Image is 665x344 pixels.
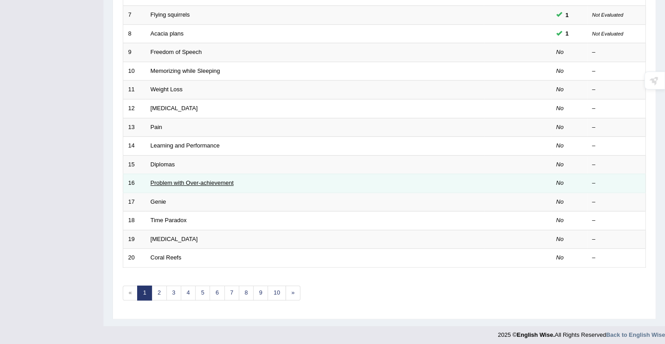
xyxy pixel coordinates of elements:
[592,254,641,262] div: –
[123,230,146,249] td: 19
[556,236,564,242] em: No
[151,11,190,18] a: Flying squirrels
[123,155,146,174] td: 15
[181,286,196,300] a: 4
[123,62,146,80] td: 10
[556,67,564,74] em: No
[556,105,564,112] em: No
[151,179,234,186] a: Problem with Over-achievement
[592,104,641,113] div: –
[151,105,198,112] a: [MEDICAL_DATA]
[151,198,166,205] a: Genie
[123,249,146,268] td: 20
[123,6,146,25] td: 7
[592,31,623,36] small: Not Evaluated
[592,161,641,169] div: –
[562,10,572,20] span: You can still take this question
[123,174,146,193] td: 16
[210,286,224,300] a: 6
[123,43,146,62] td: 9
[556,86,564,93] em: No
[556,142,564,149] em: No
[592,12,623,18] small: Not Evaluated
[151,124,162,130] a: Pain
[151,236,198,242] a: [MEDICAL_DATA]
[592,235,641,244] div: –
[556,179,564,186] em: No
[151,67,220,74] a: Memorizing while Sleeping
[123,99,146,118] td: 12
[592,198,641,206] div: –
[556,161,564,168] em: No
[123,286,138,300] span: «
[556,254,564,261] em: No
[151,254,182,261] a: Coral Reefs
[166,286,181,300] a: 3
[151,30,184,37] a: Acacia plans
[517,331,554,338] strong: English Wise.
[556,49,564,55] em: No
[137,286,152,300] a: 1
[151,86,183,93] a: Weight Loss
[151,49,202,55] a: Freedom of Speech
[556,198,564,205] em: No
[592,48,641,57] div: –
[123,137,146,156] td: 14
[592,216,641,225] div: –
[151,217,187,223] a: Time Paradox
[592,179,641,188] div: –
[268,286,286,300] a: 10
[152,286,166,300] a: 2
[556,124,564,130] em: No
[498,326,665,339] div: 2025 © All Rights Reserved
[556,217,564,223] em: No
[151,161,175,168] a: Diplomas
[151,142,220,149] a: Learning and Performance
[253,286,268,300] a: 9
[592,67,641,76] div: –
[239,286,254,300] a: 8
[592,142,641,150] div: –
[224,286,239,300] a: 7
[123,192,146,211] td: 17
[195,286,210,300] a: 5
[123,211,146,230] td: 18
[592,85,641,94] div: –
[286,286,300,300] a: »
[606,331,665,338] a: Back to English Wise
[562,29,572,38] span: You can still take this question
[123,24,146,43] td: 8
[123,80,146,99] td: 11
[592,123,641,132] div: –
[123,118,146,137] td: 13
